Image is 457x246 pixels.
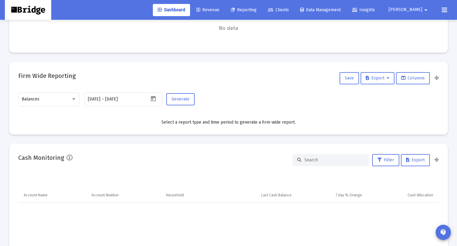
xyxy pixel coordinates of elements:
a: Data Management [295,4,346,16]
img: Dashboard [9,4,47,16]
td: Column Account Name [18,188,87,203]
span: – [102,97,104,102]
div: 7 day % Change [336,193,362,198]
td: Column Account Number [87,188,161,203]
span: Balances [22,97,39,102]
span: Generate [171,97,189,102]
div: Household [166,193,184,198]
div: Cash Allocation [408,193,433,198]
td: Column Household [162,188,218,203]
button: Save [340,72,359,84]
span: Export [406,157,425,163]
button: Filter [372,154,399,166]
h2: Cash Monitoring [18,153,64,163]
button: Columns [396,72,430,84]
span: Clients [268,7,289,12]
a: Reporting [226,4,261,16]
a: Insights [347,4,380,16]
a: Clients [263,4,294,16]
span: Columns [401,76,425,81]
button: Open calendar [149,94,158,103]
span: Reporting [231,7,257,12]
span: Save [345,76,354,81]
td: Column Last Cash Balance [218,188,296,203]
div: Last Cash Balance [261,193,292,198]
button: [PERSON_NAME] [381,4,437,16]
span: No data [18,25,439,32]
mat-icon: arrow_drop_down [422,4,430,16]
input: End date [105,97,135,102]
span: Data Management [300,7,341,12]
div: Account Number [92,193,119,198]
span: Filter [377,157,394,163]
button: Generate [166,93,195,105]
span: Export [366,76,389,81]
span: [PERSON_NAME] [389,7,422,12]
td: Column 7 day % Change [296,188,366,203]
h2: Firm Wide Reporting [18,71,76,81]
button: Export [401,154,430,166]
span: Revenue [196,7,219,12]
button: Export [361,72,394,84]
a: Revenue [192,4,224,16]
a: Dashboard [153,4,190,16]
div: Account Name [24,193,48,198]
div: Select a report type and time period to generate a firm-wide report. [18,119,439,125]
td: Column Cash Allocation [366,188,439,203]
input: Search [304,157,364,163]
span: Insights [352,7,375,12]
mat-icon: contact_support [440,229,447,236]
span: Dashboard [158,7,185,12]
input: Start date [88,97,100,102]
